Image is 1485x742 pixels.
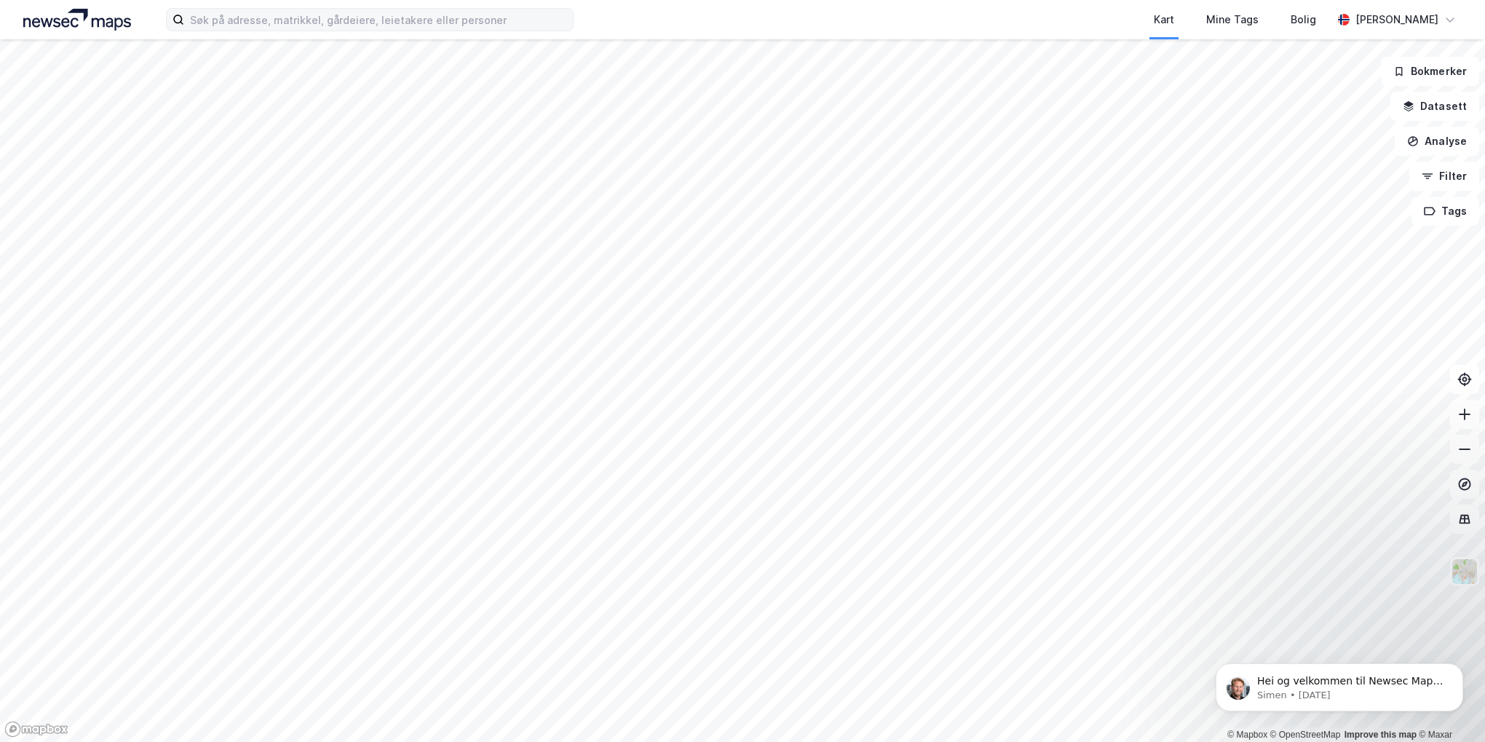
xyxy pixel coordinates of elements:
[1345,730,1417,740] a: Improve this map
[1451,558,1478,585] img: Z
[23,9,131,31] img: logo.a4113a55bc3d86da70a041830d287a7e.svg
[4,721,68,738] a: Mapbox homepage
[1390,92,1479,121] button: Datasett
[1381,57,1479,86] button: Bokmerker
[1227,730,1267,740] a: Mapbox
[1154,11,1174,28] div: Kart
[1206,11,1259,28] div: Mine Tags
[1355,11,1438,28] div: [PERSON_NAME]
[1411,197,1479,226] button: Tags
[1270,730,1341,740] a: OpenStreetMap
[1409,162,1479,191] button: Filter
[184,9,573,31] input: Søk på adresse, matrikkel, gårdeiere, leietakere eller personer
[1194,633,1485,735] iframe: Intercom notifications message
[1395,127,1479,156] button: Analyse
[1291,11,1316,28] div: Bolig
